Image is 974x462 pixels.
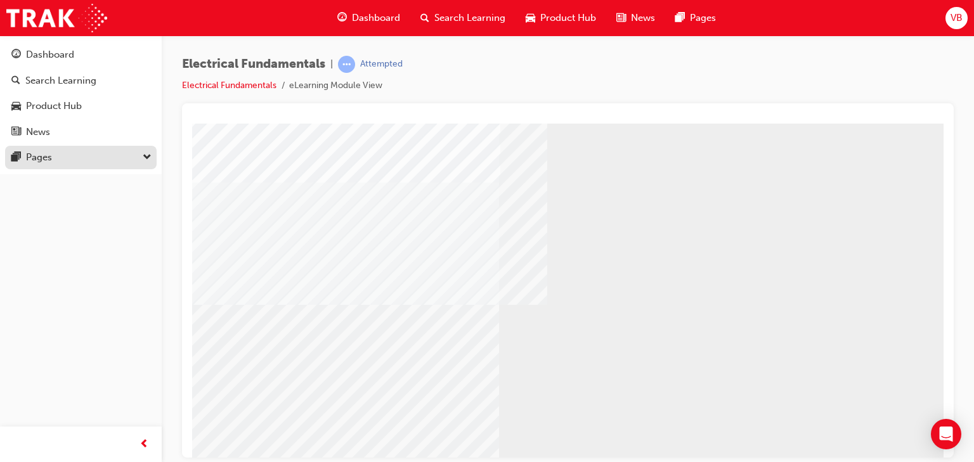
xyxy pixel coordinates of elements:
div: Attempted [360,58,403,70]
span: down-icon [143,150,152,166]
span: prev-icon [140,437,149,452]
span: pages-icon [675,10,685,26]
span: news-icon [616,10,626,26]
span: VB [951,11,963,25]
span: Product Hub [540,11,596,25]
a: search-iconSearch Learning [410,5,516,31]
a: Search Learning [5,69,157,93]
div: Product Hub [26,99,82,113]
button: Pages [5,146,157,169]
span: | [330,57,333,72]
a: Product Hub [5,94,157,118]
span: car-icon [11,101,21,112]
div: Open Intercom Messenger [931,419,961,449]
a: News [5,120,157,144]
div: Dashboard [26,48,74,62]
span: learningRecordVerb_ATTEMPT-icon [338,56,355,73]
span: Pages [690,11,716,25]
span: Dashboard [352,11,400,25]
div: Pages [26,150,52,165]
span: search-icon [420,10,429,26]
a: news-iconNews [606,5,665,31]
a: pages-iconPages [665,5,726,31]
span: guage-icon [337,10,347,26]
span: news-icon [11,127,21,138]
span: News [631,11,655,25]
div: News [26,125,50,139]
a: Dashboard [5,43,157,67]
button: VB [945,7,968,29]
a: Electrical Fundamentals [182,80,276,91]
a: guage-iconDashboard [327,5,410,31]
button: DashboardSearch LearningProduct HubNews [5,41,157,146]
span: search-icon [11,75,20,87]
span: guage-icon [11,49,21,61]
a: car-iconProduct Hub [516,5,606,31]
span: car-icon [526,10,535,26]
img: Trak [6,4,107,32]
span: Search Learning [434,11,505,25]
span: Electrical Fundamentals [182,57,325,72]
span: pages-icon [11,152,21,164]
div: Search Learning [25,74,96,88]
li: eLearning Module View [289,79,382,93]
